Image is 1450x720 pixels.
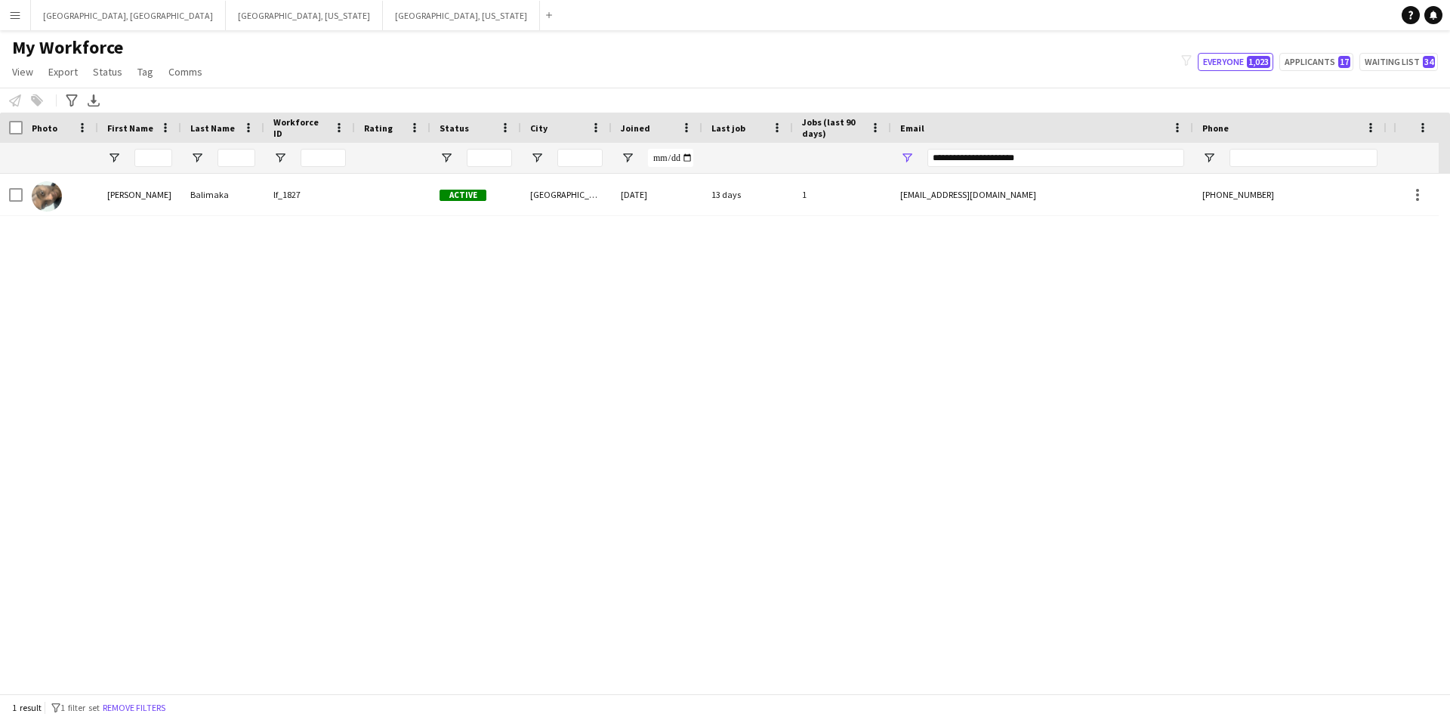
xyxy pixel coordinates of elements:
[190,151,204,165] button: Open Filter Menu
[63,91,81,110] app-action-btn: Advanced filters
[521,174,612,215] div: [GEOGRAPHIC_DATA]
[900,151,914,165] button: Open Filter Menu
[891,174,1193,215] div: [EMAIL_ADDRESS][DOMAIN_NAME]
[42,62,84,82] a: Export
[12,36,123,59] span: My Workforce
[301,149,346,167] input: Workforce ID Filter Input
[1198,53,1273,71] button: Everyone1,023
[612,174,702,215] div: [DATE]
[226,1,383,30] button: [GEOGRAPHIC_DATA], [US_STATE]
[621,122,650,134] span: Joined
[467,149,512,167] input: Status Filter Input
[1338,56,1350,68] span: 17
[32,122,57,134] span: Photo
[648,149,693,167] input: Joined Filter Input
[1279,53,1353,71] button: Applicants17
[793,174,891,215] div: 1
[1247,56,1270,68] span: 1,023
[440,151,453,165] button: Open Filter Menu
[12,65,33,79] span: View
[530,151,544,165] button: Open Filter Menu
[1193,174,1387,215] div: [PHONE_NUMBER]
[1359,53,1438,71] button: Waiting list34
[383,1,540,30] button: [GEOGRAPHIC_DATA], [US_STATE]
[702,174,793,215] div: 13 days
[32,181,62,212] img: Alma Balimaka
[107,122,153,134] span: First Name
[530,122,548,134] span: City
[557,149,603,167] input: City Filter Input
[802,116,864,139] span: Jobs (last 90 days)
[98,174,181,215] div: [PERSON_NAME]
[364,122,393,134] span: Rating
[711,122,745,134] span: Last job
[93,65,122,79] span: Status
[31,1,226,30] button: [GEOGRAPHIC_DATA], [GEOGRAPHIC_DATA]
[264,174,355,215] div: lf_1827
[137,65,153,79] span: Tag
[87,62,128,82] a: Status
[217,149,255,167] input: Last Name Filter Input
[100,700,168,716] button: Remove filters
[107,151,121,165] button: Open Filter Menu
[48,65,78,79] span: Export
[273,151,287,165] button: Open Filter Menu
[440,122,469,134] span: Status
[900,122,924,134] span: Email
[927,149,1184,167] input: Email Filter Input
[162,62,208,82] a: Comms
[131,62,159,82] a: Tag
[1229,149,1377,167] input: Phone Filter Input
[181,174,264,215] div: Balimaka
[1202,151,1216,165] button: Open Filter Menu
[85,91,103,110] app-action-btn: Export XLSX
[190,122,235,134] span: Last Name
[134,149,172,167] input: First Name Filter Input
[440,190,486,201] span: Active
[6,62,39,82] a: View
[168,65,202,79] span: Comms
[273,116,328,139] span: Workforce ID
[1202,122,1229,134] span: Phone
[621,151,634,165] button: Open Filter Menu
[60,702,100,713] span: 1 filter set
[1423,56,1435,68] span: 34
